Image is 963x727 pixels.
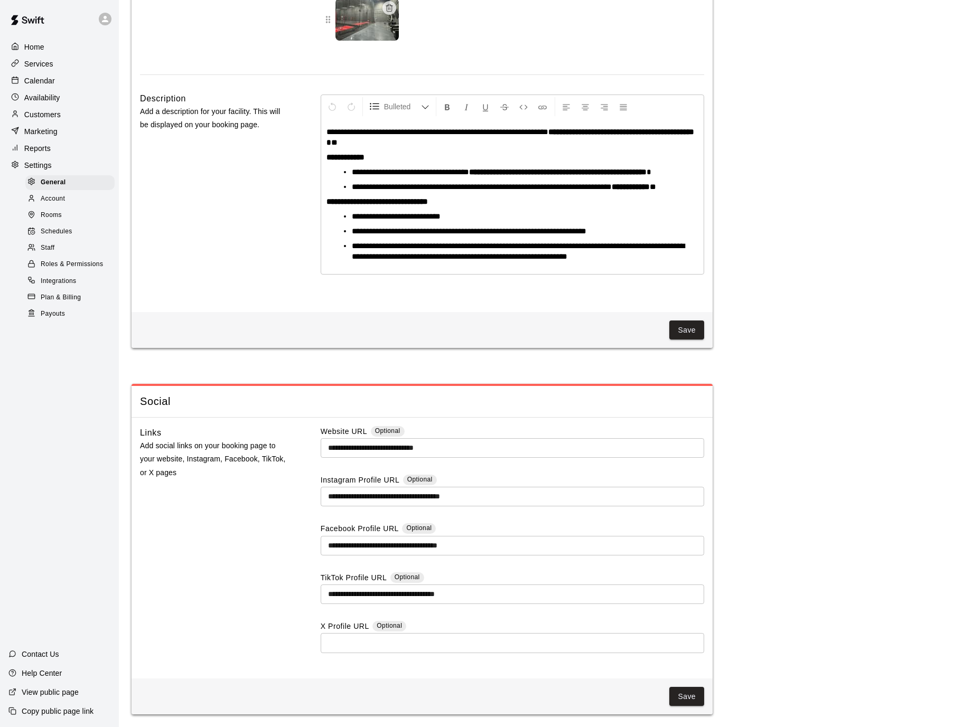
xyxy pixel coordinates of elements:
[669,687,704,706] button: Save
[24,109,61,120] p: Customers
[321,426,367,438] label: Website URL
[41,243,54,253] span: Staff
[323,97,341,116] button: Undo
[515,97,532,116] button: Insert Code
[395,573,420,581] span: Optional
[375,427,400,435] span: Optional
[8,73,110,89] a: Calendar
[25,175,115,190] div: General
[41,309,65,319] span: Payouts
[25,224,115,239] div: Schedules
[384,101,421,112] span: Bulleted List
[8,157,110,173] a: Settings
[476,97,494,116] button: Format Underline
[25,273,119,289] a: Integrations
[24,143,51,154] p: Reports
[25,207,119,224] a: Rooms
[41,259,103,270] span: Roles & Permissions
[8,140,110,156] a: Reports
[25,224,119,240] a: Schedules
[25,257,119,273] a: Roles & Permissions
[25,241,115,256] div: Staff
[25,192,115,206] div: Account
[24,92,60,103] p: Availability
[407,476,433,483] span: Optional
[140,426,162,440] h6: Links
[25,274,115,289] div: Integrations
[614,97,632,116] button: Justify Align
[669,320,704,340] button: Save
[41,194,65,204] span: Account
[22,687,79,697] p: View public page
[41,226,72,237] span: Schedules
[595,97,613,116] button: Right Align
[321,523,399,535] label: Facebook Profile URL
[25,191,119,207] a: Account
[438,97,456,116] button: Format Bold
[365,97,434,116] button: Formatting Options
[24,59,53,69] p: Services
[25,257,115,272] div: Roles & Permissions
[457,97,475,116] button: Format Italics
[377,622,402,629] span: Optional
[24,126,58,137] p: Marketing
[495,97,513,116] button: Format Strikethrough
[342,97,360,116] button: Redo
[25,306,119,322] a: Payouts
[41,210,62,221] span: Rooms
[557,97,575,116] button: Left Align
[41,276,77,287] span: Integrations
[25,307,115,322] div: Payouts
[8,90,110,106] a: Availability
[140,439,287,479] p: Add social links on your booking page to your website, Instagram, Facebook, TikTok, or X pages
[22,649,59,659] p: Contact Us
[24,42,44,52] p: Home
[321,475,399,487] label: Instagram Profile URL
[25,290,115,305] div: Plan & Billing
[25,289,119,306] a: Plan & Billing
[140,394,704,409] span: Social
[8,56,110,72] a: Services
[8,107,110,122] a: Customers
[321,621,369,633] label: X Profile URL
[8,39,110,55] a: Home
[24,75,55,86] p: Calendar
[41,292,81,303] span: Plan & Billing
[576,97,594,116] button: Center Align
[140,105,287,131] p: Add a description for your facility. This will be displayed on your booking page.
[321,572,387,584] label: TikTok Profile URL
[406,524,432,532] span: Optional
[25,240,119,257] a: Staff
[24,160,52,171] p: Settings
[41,177,66,188] span: General
[25,174,119,191] a: General
[22,706,94,716] p: Copy public page link
[140,92,186,106] h6: Description
[25,208,115,223] div: Rooms
[8,124,110,139] a: Marketing
[534,97,551,116] button: Insert Link
[22,668,62,678] p: Help Center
